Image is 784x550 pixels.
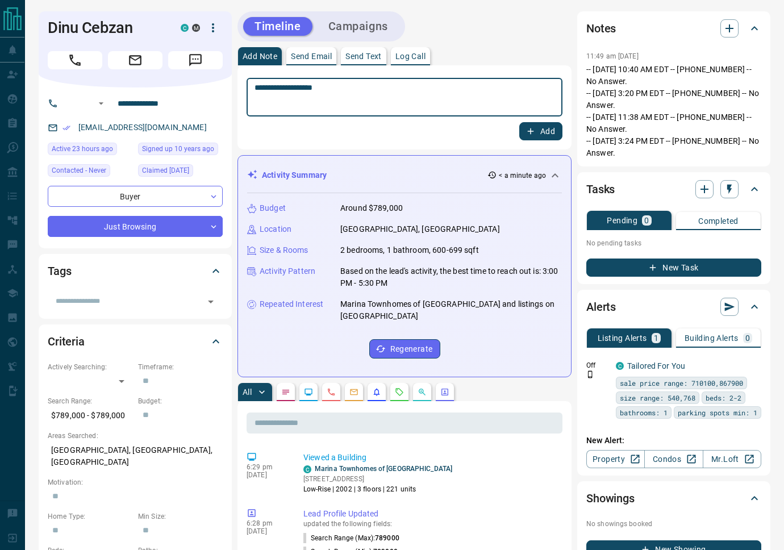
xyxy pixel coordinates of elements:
svg: Lead Browsing Activity [304,388,313,397]
p: New Alert: [586,435,761,447]
span: Claimed [DATE] [142,165,189,176]
div: Showings [586,485,761,512]
div: Notes [586,15,761,42]
span: beds: 2-2 [706,392,741,403]
div: condos.ca [303,465,311,473]
p: Send Email [291,52,332,60]
svg: Notes [281,388,290,397]
p: Log Call [395,52,426,60]
p: 0 [644,216,649,224]
a: Tailored For You [627,361,685,370]
p: $789,000 - $789,000 [48,406,132,425]
p: Activity Summary [262,169,327,181]
svg: Email Verified [62,124,70,132]
p: Repeated Interest [260,298,323,310]
p: Based on the lead's activity, the best time to reach out is: 3:00 PM - 5:30 PM [340,265,562,289]
p: [GEOGRAPHIC_DATA], [GEOGRAPHIC_DATA], [GEOGRAPHIC_DATA] [48,441,223,472]
p: Min Size: [138,511,223,522]
p: Location [260,223,291,235]
p: 6:28 pm [247,519,286,527]
p: Search Range (Max) : [303,533,399,543]
a: Marina Townhomes of [GEOGRAPHIC_DATA] [315,465,452,473]
h2: Tasks [586,180,615,198]
span: Active 23 hours ago [52,143,113,155]
p: Off [586,360,609,370]
p: [GEOGRAPHIC_DATA], [GEOGRAPHIC_DATA] [340,223,500,235]
div: Buyer [48,186,223,207]
svg: Agent Actions [440,388,449,397]
svg: Opportunities [418,388,427,397]
div: Tags [48,257,223,285]
button: Campaigns [317,17,399,36]
p: Viewed a Building [303,452,558,464]
p: 1 [654,334,658,342]
div: condos.ca [181,24,189,32]
p: Around $789,000 [340,202,403,214]
svg: Listing Alerts [372,388,381,397]
h1: Dinu Cebzan [48,19,164,37]
p: Search Range: [48,396,132,406]
p: Send Text [345,52,382,60]
p: Completed [698,217,739,225]
span: Call [48,51,102,69]
div: Criteria [48,328,223,355]
p: [DATE] [247,527,286,535]
p: Timeframe: [138,362,223,372]
p: Listing Alerts [598,334,647,342]
p: [DATE] [247,471,286,479]
span: sale price range: 710100,867900 [620,377,743,389]
p: updated the following fields: [303,520,558,528]
p: No showings booked [586,519,761,529]
p: 11:49 am [DATE] [586,52,639,60]
h2: Criteria [48,332,85,351]
p: -- [DATE] 10:40 AM EDT -- [PHONE_NUMBER] -- No Answer. -- [DATE] 3:20 PM EDT -- [PHONE_NUMBER] --... [586,64,761,159]
p: 6:29 pm [247,463,286,471]
a: [EMAIL_ADDRESS][DOMAIN_NAME] [78,123,207,132]
p: Low-Rise | 2002 | 3 floors | 221 units [303,484,452,494]
a: Property [586,450,645,468]
p: Size & Rooms [260,244,308,256]
div: Alerts [586,293,761,320]
h2: Alerts [586,298,616,316]
p: Add Note [243,52,277,60]
p: < a minute ago [499,170,546,181]
svg: Calls [327,388,336,397]
p: Lead Profile Updated [303,508,558,520]
span: parking spots min: 1 [678,407,757,418]
p: Building Alerts [685,334,739,342]
button: Open [94,97,108,110]
p: No pending tasks [586,235,761,252]
div: Wed Feb 14 2024 [138,164,223,180]
p: Pending [607,216,637,224]
div: Tue Aug 12 2025 [48,143,132,159]
p: Areas Searched: [48,431,223,441]
p: Home Type: [48,511,132,522]
span: Signed up 10 years ago [142,143,214,155]
p: Actively Searching: [48,362,132,372]
div: Tasks [586,176,761,203]
svg: Push Notification Only [586,370,594,378]
p: 2 bedrooms, 1 bathroom, 600-699 sqft [340,244,479,256]
button: Timeline [243,17,312,36]
p: All [243,388,252,396]
span: size range: 540,768 [620,392,695,403]
div: condos.ca [616,362,624,370]
div: mrloft.ca [192,24,200,32]
p: Budget: [138,396,223,406]
div: Tue Jan 20 2015 [138,143,223,159]
svg: Requests [395,388,404,397]
span: 789000 [375,534,399,542]
span: Message [168,51,223,69]
a: Mr.Loft [703,450,761,468]
p: Budget [260,202,286,214]
span: Contacted - Never [52,165,106,176]
p: [STREET_ADDRESS] [303,474,452,484]
button: Add [519,122,562,140]
div: Activity Summary< a minute ago [247,165,562,186]
p: Activity Pattern [260,265,315,277]
a: Condos [644,450,703,468]
span: Email [108,51,162,69]
button: Regenerate [369,339,440,359]
button: Open [203,294,219,310]
h2: Notes [586,19,616,37]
